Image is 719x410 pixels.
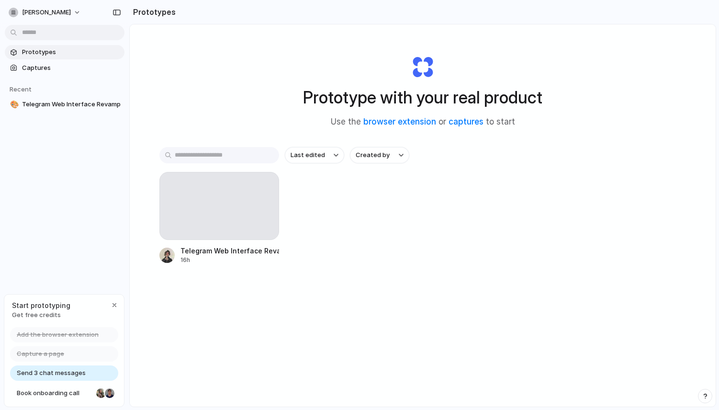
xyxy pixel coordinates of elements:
div: Nicole Kubica [95,387,107,399]
div: Telegram Web Interface Revamp [180,246,279,256]
span: Telegram Web Interface Revamp [22,100,121,109]
span: Captures [22,63,121,73]
button: [PERSON_NAME] [5,5,86,20]
a: Telegram Web Interface Revamp16h [159,172,279,264]
div: 🎨 [10,99,17,110]
button: Created by [350,147,409,163]
span: Prototypes [22,47,121,57]
span: Add the browser extension [17,330,99,340]
span: Use the or to start [331,116,515,128]
span: Start prototyping [12,300,70,310]
div: Christian Iacullo [104,387,115,399]
button: Last edited [285,147,344,163]
span: Book onboarding call [17,388,92,398]
div: 16h [180,256,279,264]
a: Book onboarding call [10,386,118,401]
span: Get free credits [12,310,70,320]
a: captures [449,117,483,126]
span: [PERSON_NAME] [22,8,71,17]
a: Prototypes [5,45,124,59]
span: Recent [10,85,32,93]
h2: Prototypes [129,6,176,18]
span: Send 3 chat messages [17,368,86,378]
span: Last edited [291,150,325,160]
a: browser extension [363,117,436,126]
span: Created by [356,150,390,160]
span: Capture a page [17,349,64,359]
button: 🎨 [9,100,18,109]
a: 🎨Telegram Web Interface Revamp [5,97,124,112]
a: Captures [5,61,124,75]
h1: Prototype with your real product [303,85,542,110]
